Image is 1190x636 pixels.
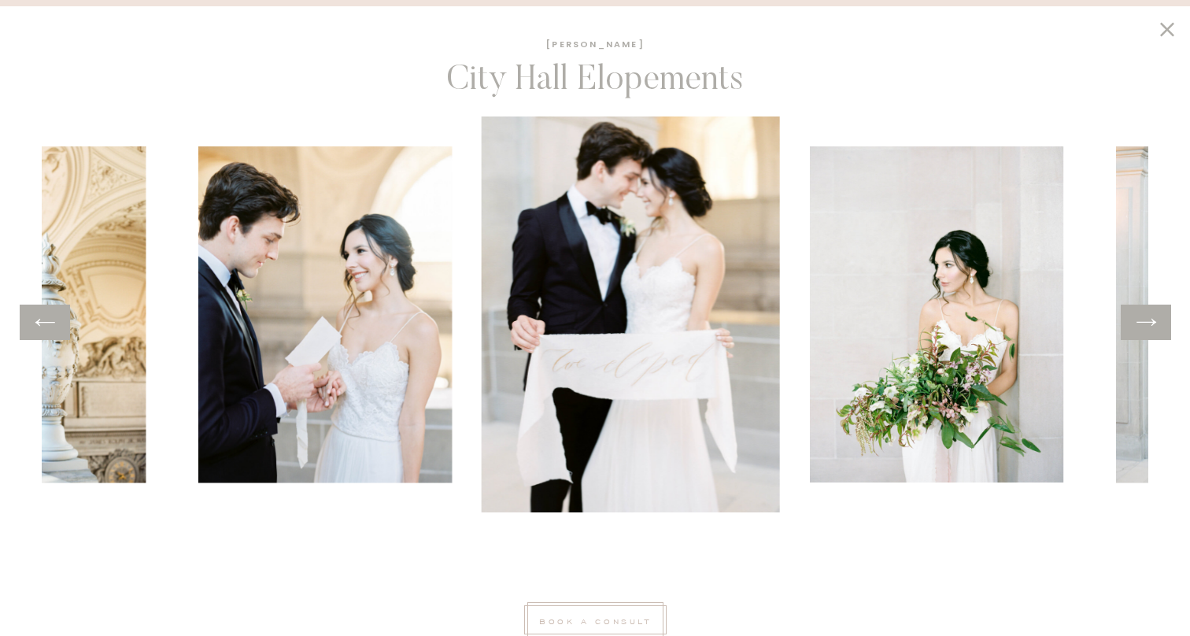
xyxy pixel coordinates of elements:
[532,613,659,627] a: book a consult
[432,61,758,111] h1: City Hall Elopements
[516,37,674,55] h1: [PERSON_NAME]
[612,523,757,541] h2: Annett + Mark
